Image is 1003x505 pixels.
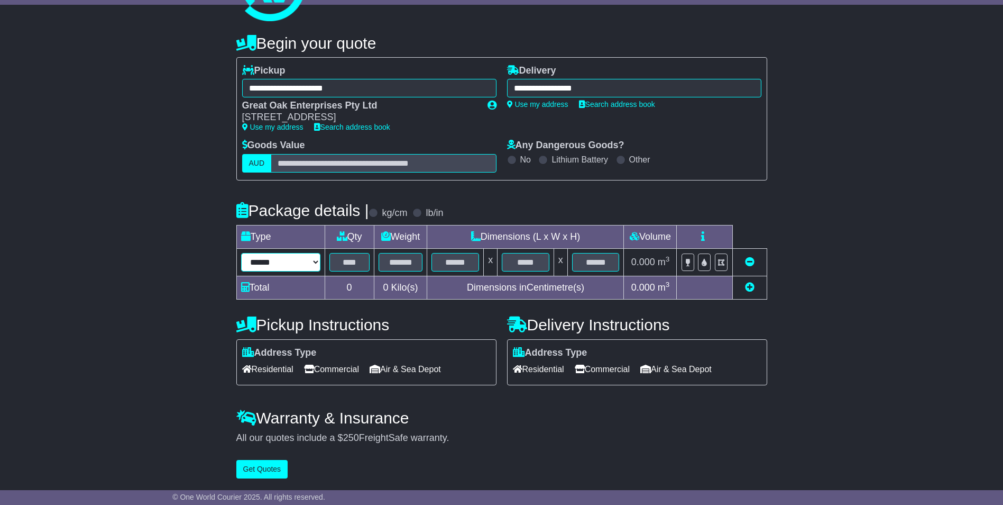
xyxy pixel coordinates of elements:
[325,276,374,299] td: 0
[236,409,767,427] h4: Warranty & Insurance
[579,100,655,109] a: Search address book
[383,282,388,293] span: 0
[507,65,556,77] label: Delivery
[575,361,630,377] span: Commercial
[658,282,670,293] span: m
[236,225,325,248] td: Type
[507,316,767,333] h4: Delivery Instructions
[343,432,359,443] span: 250
[666,281,670,288] sup: 3
[554,248,567,276] td: x
[242,154,272,173] label: AUD
[242,347,317,359] label: Address Type
[172,493,325,501] span: © One World Courier 2025. All rights reserved.
[370,361,441,377] span: Air & Sea Depot
[314,123,390,131] a: Search address book
[325,225,374,248] td: Qty
[374,276,427,299] td: Kilo(s)
[513,347,587,359] label: Address Type
[242,100,477,112] div: Great Oak Enterprises Pty Ltd
[236,276,325,299] td: Total
[236,316,496,333] h4: Pickup Instructions
[520,155,531,165] label: No
[426,208,443,219] label: lb/in
[513,361,564,377] span: Residential
[507,140,624,151] label: Any Dangerous Goods?
[236,460,288,479] button: Get Quotes
[745,282,754,293] a: Add new item
[484,248,498,276] td: x
[304,361,359,377] span: Commercial
[631,282,655,293] span: 0.000
[631,257,655,267] span: 0.000
[658,257,670,267] span: m
[374,225,427,248] td: Weight
[236,202,369,219] h4: Package details |
[551,155,608,165] label: Lithium Battery
[236,34,767,52] h4: Begin your quote
[629,155,650,165] label: Other
[640,361,712,377] span: Air & Sea Depot
[242,65,286,77] label: Pickup
[382,208,407,219] label: kg/cm
[242,140,305,151] label: Goods Value
[242,112,477,123] div: [STREET_ADDRESS]
[236,432,767,444] div: All our quotes include a $ FreightSafe warranty.
[242,361,293,377] span: Residential
[427,225,624,248] td: Dimensions (L x W x H)
[242,123,303,131] a: Use my address
[745,257,754,267] a: Remove this item
[507,100,568,109] a: Use my address
[624,225,677,248] td: Volume
[666,255,670,263] sup: 3
[427,276,624,299] td: Dimensions in Centimetre(s)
